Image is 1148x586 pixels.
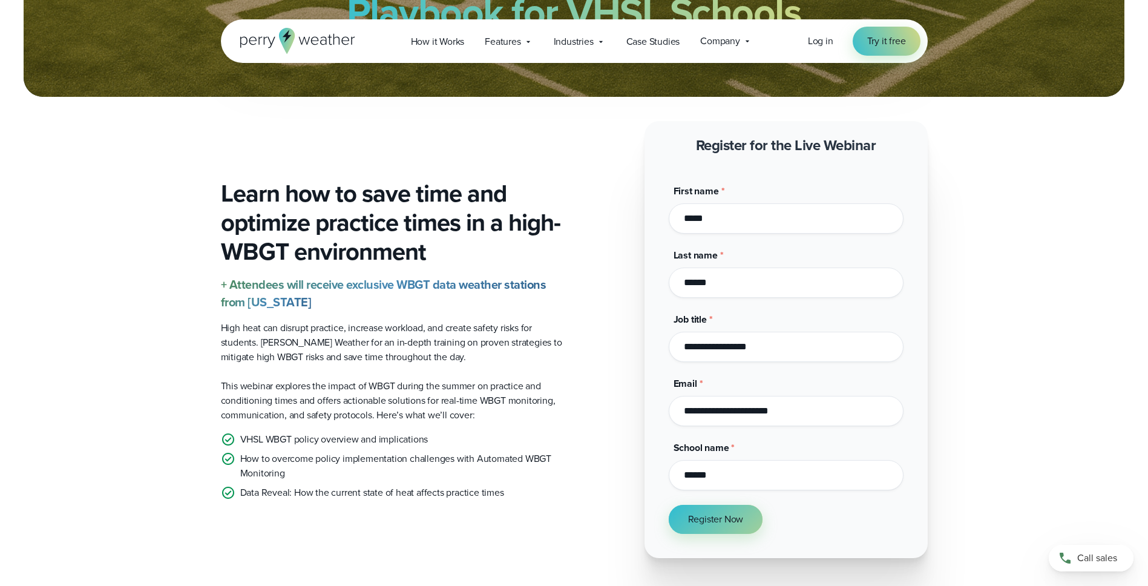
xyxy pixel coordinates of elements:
span: Try it free [867,34,906,48]
strong: + Attendees will receive exclusive WBGT data weather stations from [US_STATE] [221,275,546,311]
span: First name [674,184,719,198]
span: Email [674,377,697,390]
a: Log in [808,34,833,48]
span: Company [700,34,740,48]
a: How it Works [401,29,475,54]
button: Register Now [669,505,763,534]
span: School name [674,441,729,455]
span: Case Studies [626,35,680,49]
p: How to overcome policy implementation challenges with Automated WBGT Monitoring [240,452,565,481]
strong: Register for the Live Webinar [696,134,876,156]
span: Features [485,35,520,49]
span: Job title [674,312,707,326]
span: Register Now [688,512,744,527]
p: This webinar explores the impact of WBGT during the summer on practice and conditioning times and... [221,379,565,423]
a: Call sales [1049,545,1133,571]
span: Last name [674,248,718,262]
a: Try it free [853,27,920,56]
p: High heat can disrupt practice, increase workload, and create safety risks for students. [PERSON_... [221,321,565,364]
p: VHSL WBGT policy overview and implications [240,432,428,447]
h3: Learn how to save time and optimize practice times in a high-WBGT environment [221,179,565,266]
a: Case Studies [616,29,690,54]
span: How it Works [411,35,465,49]
span: Call sales [1077,551,1117,565]
p: Data Reveal: How the current state of heat affects practice times [240,486,504,500]
span: Industries [554,35,594,49]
